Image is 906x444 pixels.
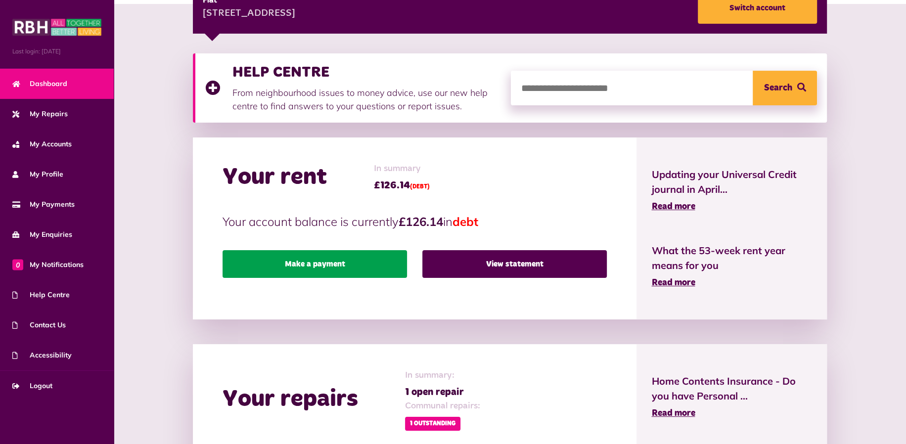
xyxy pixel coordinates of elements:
[12,350,72,360] span: Accessibility
[12,17,101,37] img: MyRBH
[651,374,812,403] span: Home Contents Insurance - Do you have Personal ...
[374,178,430,193] span: £126.14
[651,243,812,273] span: What the 53-week rent year means for you
[12,229,72,240] span: My Enquiries
[12,139,72,149] span: My Accounts
[405,385,480,400] span: 1 open repair
[651,374,812,420] a: Home Contents Insurance - Do you have Personal ... Read more
[651,278,695,287] span: Read more
[203,6,295,21] div: [STREET_ADDRESS]
[651,243,812,290] a: What the 53-week rent year means for you Read more
[651,167,812,214] a: Updating your Universal Credit journal in April... Read more
[12,199,75,210] span: My Payments
[374,162,430,176] span: In summary
[12,109,68,119] span: My Repairs
[12,381,52,391] span: Logout
[232,63,501,81] h3: HELP CENTRE
[12,290,70,300] span: Help Centre
[399,214,443,229] strong: £126.14
[12,79,67,89] span: Dashboard
[12,260,84,270] span: My Notifications
[12,320,66,330] span: Contact Us
[405,369,480,382] span: In summary:
[12,259,23,270] span: 0
[764,71,792,105] span: Search
[12,169,63,179] span: My Profile
[223,385,358,414] h2: Your repairs
[405,417,460,431] span: 1 Outstanding
[410,184,430,190] span: (DEBT)
[651,167,812,197] span: Updating your Universal Credit journal in April...
[651,409,695,418] span: Read more
[453,214,478,229] span: debt
[753,71,817,105] button: Search
[232,86,501,113] p: From neighbourhood issues to money advice, use our new help centre to find answers to your questi...
[223,250,407,278] a: Make a payment
[12,47,101,56] span: Last login: [DATE]
[223,213,607,230] p: Your account balance is currently in
[223,163,327,192] h2: Your rent
[405,400,480,413] span: Communal repairs:
[422,250,607,278] a: View statement
[651,202,695,211] span: Read more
